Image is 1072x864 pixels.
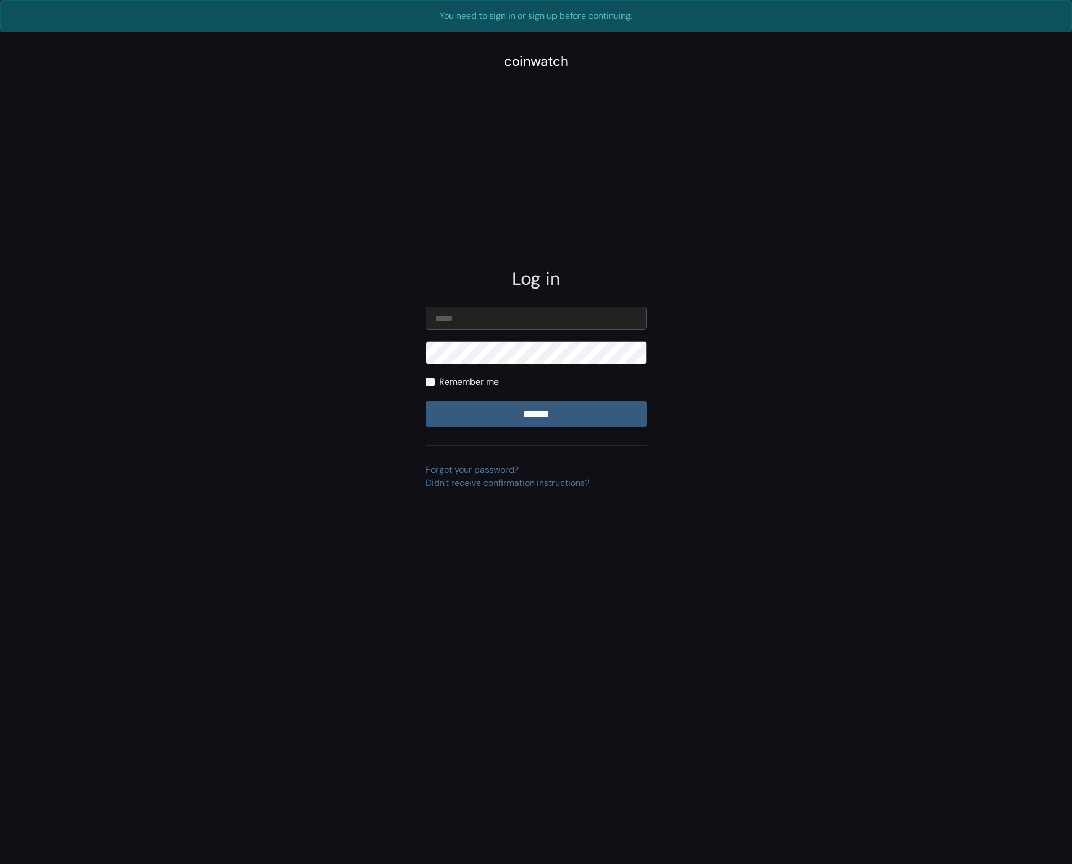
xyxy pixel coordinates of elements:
[504,51,568,71] div: coinwatch
[504,57,568,69] a: coinwatch
[426,477,589,489] a: Didn't receive confirmation instructions?
[426,464,519,475] a: Forgot your password?
[426,268,647,289] h2: Log in
[439,375,499,389] label: Remember me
